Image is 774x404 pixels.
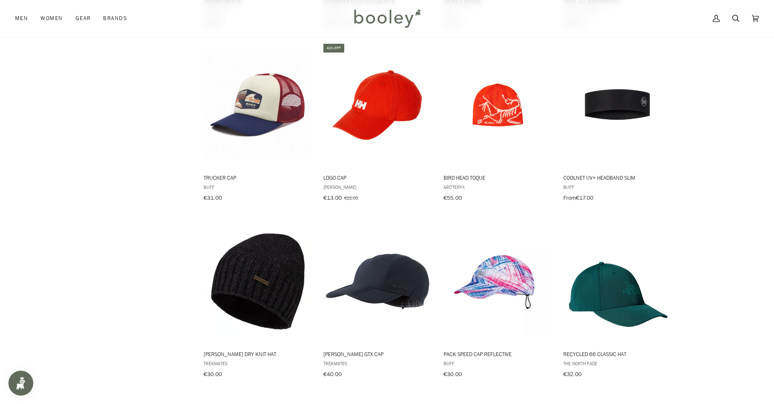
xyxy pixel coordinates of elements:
[322,226,433,337] img: Trekmates Stanage GTX Cap Navy - Booley Galway
[563,370,582,378] span: €32.00
[562,50,673,161] img: Buff CoolNet UV+ Headband Slim Solid Black - Booley Galway
[444,370,462,378] span: €30.00
[322,219,433,381] a: Stanage GTX Cap
[442,43,553,204] a: Bird Head Toque
[322,43,433,204] a: Logo Cap
[442,219,553,381] a: Pack Speed Cap Reflective
[444,360,552,367] span: Buff
[344,194,358,201] span: €22.00
[40,14,63,23] span: Women
[323,370,342,378] span: €40.00
[204,370,222,378] span: €30.00
[204,350,312,358] span: [PERSON_NAME] DRY Knit Hat
[204,194,222,202] span: €31.00
[202,50,313,161] img: Buff Trucker Cap Jari Multi - Booley Galway
[323,360,431,367] span: Trekmates
[202,226,313,337] img: Trekmates Hanna DRY Knit Hat Dark Grey Marl - Booley Galway
[444,194,462,202] span: €55.00
[202,43,313,204] a: Trucker Cap
[444,174,552,181] span: Bird Head Toque
[322,50,433,161] img: Helly Hansen Logo Cap Alert Red - Booley Galway
[562,43,673,204] a: CoolNet UV+ Headband Slim
[323,350,431,358] span: [PERSON_NAME] GTX Cap
[323,194,342,202] span: €13.00
[204,360,312,367] span: Trekmates
[562,226,673,337] img: The North Face Recycled 66 Classic Hat Deep Nori / Deep Methylene - Booley Galway
[323,174,431,181] span: Logo Cap
[563,350,671,358] span: Recycled 66 Classic Hat
[444,183,552,191] span: Arc'teryx
[563,174,671,181] span: CoolNet UV+ Headband Slim
[350,6,424,30] img: Booley
[323,44,344,53] div: 41% off
[323,183,431,191] span: [PERSON_NAME]
[202,219,313,381] a: Hanna DRY Knit Hat
[563,194,576,202] span: From
[563,183,671,191] span: Buff
[563,360,671,367] span: The North Face
[576,194,593,202] span: €17.00
[103,14,127,23] span: Brands
[8,371,33,396] iframe: Button to open loyalty program pop-up
[204,174,312,181] span: Trucker Cap
[444,350,552,358] span: Pack Speed Cap Reflective
[76,14,91,23] span: Gear
[442,226,553,337] img: Buff Pack Run Cap Reflective R-Wira Multi - Booley Galway
[562,219,673,381] a: Recycled 66 Classic Hat
[15,14,28,23] span: Men
[204,183,312,191] span: Buff
[442,50,553,161] img: Arc'teryx Bird Head Toque Dynasty / Arc Silk - Booley Galway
